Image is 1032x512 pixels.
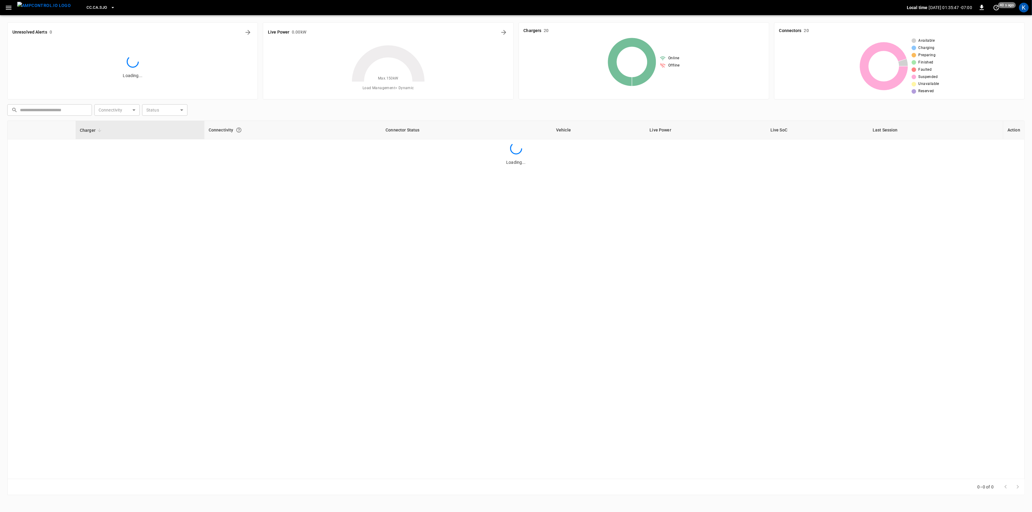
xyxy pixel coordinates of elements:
h6: Chargers [524,28,542,34]
span: Charger [80,127,103,134]
span: Faulted [919,67,932,73]
span: Loading... [506,160,526,165]
h6: Connectors [779,28,802,34]
h6: 20 [544,28,549,34]
span: Offline [668,63,680,69]
div: Connectivity [209,125,377,135]
th: Live Power [645,121,766,139]
span: Unavailable [919,81,939,87]
th: Last Session [868,121,1003,139]
button: CC.CA.SJO [84,2,117,14]
span: Preparing [919,52,936,58]
h6: 20 [804,28,809,34]
span: Finished [919,60,933,66]
span: CC.CA.SJO [86,4,107,11]
button: Connection between the charger and our software. [233,125,244,135]
button: Energy Overview [499,28,509,37]
p: 0–0 of 0 [978,484,994,490]
span: Online [668,55,679,61]
div: profile-icon [1019,3,1029,12]
th: Connector Status [381,121,552,139]
button: All Alerts [243,28,253,37]
img: ampcontrol.io logo [17,2,71,9]
span: 40 s ago [998,2,1016,8]
span: Load Management = Dynamic [363,85,414,91]
h6: 0.00 kW [292,29,306,36]
span: Loading... [123,73,142,78]
p: Local time [907,5,928,11]
h6: Unresolved Alerts [12,29,47,36]
span: Reserved [919,88,934,94]
span: Suspended [919,74,938,80]
span: Max. 150 kW [378,76,399,82]
p: [DATE] 01:35:47 -07:00 [929,5,972,11]
h6: Live Power [268,29,289,36]
span: Available [919,38,935,44]
th: Live SoC [766,121,868,139]
button: set refresh interval [991,3,1001,12]
span: Charging [919,45,935,51]
h6: 0 [50,29,52,36]
th: Vehicle [552,121,645,139]
th: Action [1003,121,1024,139]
